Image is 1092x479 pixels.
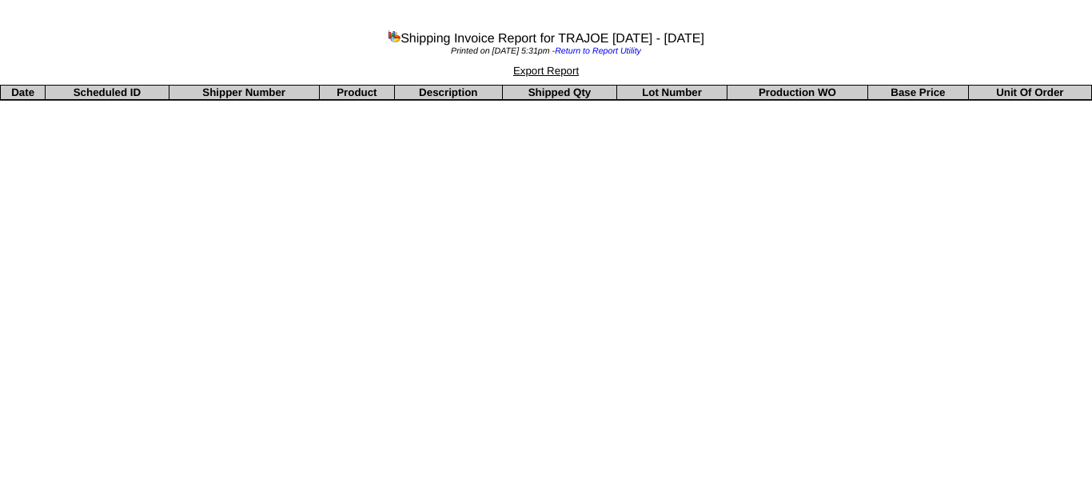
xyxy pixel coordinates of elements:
[555,46,641,56] a: Return to Report Utility
[319,86,394,100] th: Product
[1,86,46,100] th: Date
[169,86,319,100] th: Shipper Number
[388,30,401,42] img: graph.gif
[727,86,867,100] th: Production WO
[868,86,969,100] th: Base Price
[617,86,727,100] th: Lot Number
[394,86,502,100] th: Description
[502,86,617,100] th: Shipped Qty
[46,86,169,100] th: Scheduled ID
[968,86,1091,100] th: Unit Of Order
[513,65,579,77] a: Export Report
